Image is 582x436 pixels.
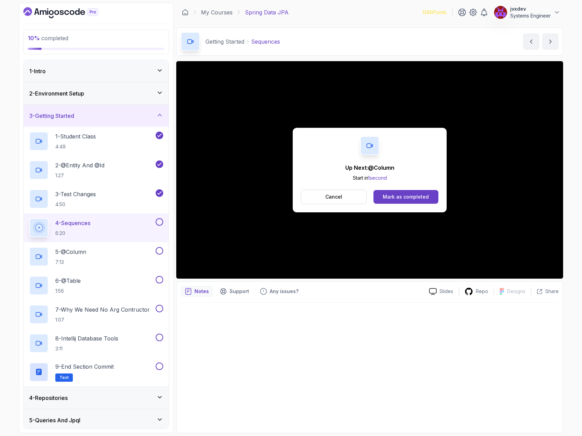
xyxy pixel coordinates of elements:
div: Mark as completed [383,193,429,200]
button: Cancel [301,190,367,204]
p: 2 - @Entity And @Id [55,161,104,169]
span: 1 second [368,175,387,181]
a: Dashboard [23,7,114,18]
p: Systems Engineer [510,12,551,19]
img: user profile image [494,6,507,19]
button: next content [542,33,559,50]
h3: 4 - Repositories [29,394,68,402]
span: Text [59,375,69,380]
button: notes button [181,286,213,297]
span: completed [28,35,68,42]
button: 1-Intro [24,60,169,82]
h3: 5 - Queries And Jpql [29,416,80,424]
h3: 2 - Environment Setup [29,89,84,98]
p: 4:49 [55,143,96,150]
h3: 1 - Intro [29,67,46,75]
button: Share [531,288,559,295]
p: Cancel [325,193,342,200]
a: My Courses [201,8,233,16]
p: Share [545,288,559,295]
p: 1:56 [55,288,81,294]
button: Support button [216,286,253,297]
p: 1286 Points [422,9,447,16]
p: 6 - @Table [55,277,81,285]
p: Start in [345,175,394,181]
button: 7-Why We Need No Arg Contructor1:07 [29,305,163,324]
p: Any issues? [270,288,299,295]
a: Dashboard [182,9,189,16]
p: Repo [476,288,488,295]
a: Slides [424,288,459,295]
button: 2-@Entity And @Id1:27 [29,160,163,180]
span: 10 % [28,35,40,42]
iframe: 4 - Sequences [176,61,563,279]
p: Slides [439,288,453,295]
p: 4:50 [55,201,96,208]
button: 5-@Column7:13 [29,247,163,266]
p: 7:13 [55,259,86,266]
p: Notes [194,288,209,295]
button: 9-End Section CommitText [29,362,163,382]
p: Getting Started [205,37,244,46]
p: 6:20 [55,230,90,237]
button: 3-Getting Started [24,105,169,127]
button: Feedback button [256,286,303,297]
button: 4-Sequences6:20 [29,218,163,237]
p: 1 - Student Class [55,132,96,141]
p: 7 - Why We Need No Arg Contructor [55,305,150,314]
button: 2-Environment Setup [24,82,169,104]
p: 4 - Sequences [55,219,90,227]
p: Up Next: @Column [345,164,394,172]
a: Repo [459,287,494,296]
button: 3-Test Changes4:50 [29,189,163,209]
p: Support [230,288,249,295]
button: 8-Intellij Database Tools3:11 [29,334,163,353]
p: 1:07 [55,316,150,323]
p: 9 - End Section Commit [55,362,114,371]
p: 3 - Test Changes [55,190,96,198]
button: user profile imagejvxdevSystems Engineer [494,5,560,19]
p: Spring Data JPA [245,8,289,16]
button: 5-Queries And Jpql [24,409,169,431]
h3: 3 - Getting Started [29,112,74,120]
button: Mark as completed [373,190,438,204]
p: Sequences [251,37,280,46]
button: 6-@Table1:56 [29,276,163,295]
p: 1:27 [55,172,104,179]
p: 3:11 [55,345,118,352]
p: 8 - Intellij Database Tools [55,334,118,343]
p: Designs [507,288,525,295]
p: jvxdev [510,5,551,12]
button: previous content [523,33,539,50]
button: 4-Repositories [24,387,169,409]
p: 5 - @Column [55,248,86,256]
button: 1-Student Class4:49 [29,132,163,151]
